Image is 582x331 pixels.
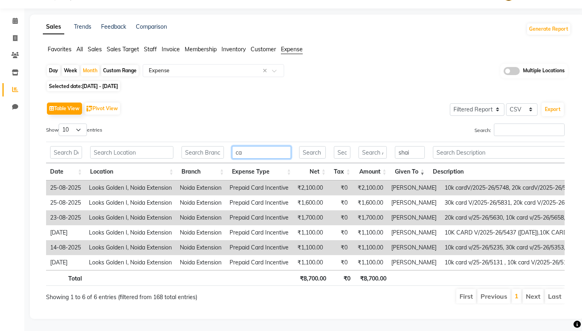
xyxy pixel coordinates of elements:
[387,180,441,195] td: [PERSON_NAME]
[358,146,386,159] input: Search Amount
[176,255,226,270] td: Noida Extension
[387,240,441,255] td: [PERSON_NAME]
[46,124,102,136] label: Show entries
[354,270,390,286] th: ₹8,700.00
[515,292,519,300] a: 1
[85,180,176,195] td: Looks Golden I, Noida Extension
[46,163,86,180] th: Date: activate to sort column ascending
[226,225,293,240] td: Prepaid Card Incentive
[46,180,85,195] td: 25-08-2025
[251,46,276,53] span: Customer
[293,195,327,210] td: ₹1,600.00
[46,255,85,270] td: [DATE]
[352,195,387,210] td: ₹1,600.00
[48,46,72,53] span: Favorites
[181,146,224,159] input: Search Branch
[81,65,99,76] div: Month
[85,240,176,255] td: Looks Golden I, Noida Extension
[47,65,60,76] div: Day
[84,103,120,115] button: Pivot View
[352,180,387,195] td: ₹2,100.00
[85,195,176,210] td: Looks Golden I, Noida Extension
[293,240,327,255] td: ₹1,100.00
[162,46,180,53] span: Invoice
[46,288,255,302] div: Showing 1 to 6 of 6 entries (filtered from 168 total entries)
[293,255,327,270] td: ₹1,100.00
[46,210,85,225] td: 23-08-2025
[101,65,139,76] div: Custom Range
[226,180,293,195] td: Prepaid Card Incentive
[176,225,226,240] td: Noida Extension
[327,180,352,195] td: ₹0
[86,106,93,112] img: pivot.png
[76,46,83,53] span: All
[176,180,226,195] td: Noida Extension
[176,210,226,225] td: Noida Extension
[85,255,176,270] td: Looks Golden I, Noida Extension
[101,23,126,30] a: Feedback
[221,46,246,53] span: Inventory
[327,255,352,270] td: ₹0
[494,124,565,136] input: Search:
[327,225,352,240] td: ₹0
[136,23,167,30] a: Comparison
[293,210,327,225] td: ₹1,700.00
[46,195,85,210] td: 25-08-2025
[327,195,352,210] td: ₹0
[85,225,176,240] td: Looks Golden I, Noida Extension
[88,46,102,53] span: Sales
[474,124,565,136] label: Search:
[327,240,352,255] td: ₹0
[144,46,157,53] span: Staff
[226,255,293,270] td: Prepaid Card Incentive
[542,103,564,116] button: Export
[281,46,303,53] span: Expense
[90,146,173,159] input: Search Location
[46,270,86,286] th: Total
[43,20,64,34] a: Sales
[330,270,354,286] th: ₹0
[50,146,82,159] input: Search Date
[62,65,79,76] div: Week
[74,23,91,30] a: Trends
[263,67,270,75] span: Clear all
[354,163,390,180] th: Amount: activate to sort column ascending
[387,225,441,240] td: [PERSON_NAME]
[85,210,176,225] td: Looks Golden I, Noida Extension
[334,146,350,159] input: Search Tax
[352,225,387,240] td: ₹1,100.00
[395,146,425,159] input: Search Given To
[295,163,330,180] th: Net: activate to sort column ascending
[46,240,85,255] td: 14-08-2025
[47,81,120,91] span: Selected date:
[59,124,87,136] select: Showentries
[527,23,570,35] button: Generate Report
[391,163,429,180] th: Given To: activate to sort column ascending
[107,46,139,53] span: Sales Target
[226,210,293,225] td: Prepaid Card Incentive
[47,103,82,115] button: Table View
[327,210,352,225] td: ₹0
[46,225,85,240] td: [DATE]
[387,255,441,270] td: [PERSON_NAME]
[295,270,330,286] th: ₹8,700.00
[387,195,441,210] td: [PERSON_NAME]
[86,163,177,180] th: Location: activate to sort column ascending
[330,163,354,180] th: Tax: activate to sort column ascending
[352,255,387,270] td: ₹1,100.00
[177,163,228,180] th: Branch: activate to sort column ascending
[293,225,327,240] td: ₹1,100.00
[185,46,217,53] span: Membership
[299,146,326,159] input: Search Net
[232,146,291,159] input: Search Expense Type
[523,67,565,75] span: Multiple Locations
[82,83,118,89] span: [DATE] - [DATE]
[228,163,295,180] th: Expense Type: activate to sort column ascending
[176,240,226,255] td: Noida Extension
[387,210,441,225] td: [PERSON_NAME]
[176,195,226,210] td: Noida Extension
[293,180,327,195] td: ₹2,100.00
[226,195,293,210] td: Prepaid Card Incentive
[352,240,387,255] td: ₹1,100.00
[226,240,293,255] td: Prepaid Card Incentive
